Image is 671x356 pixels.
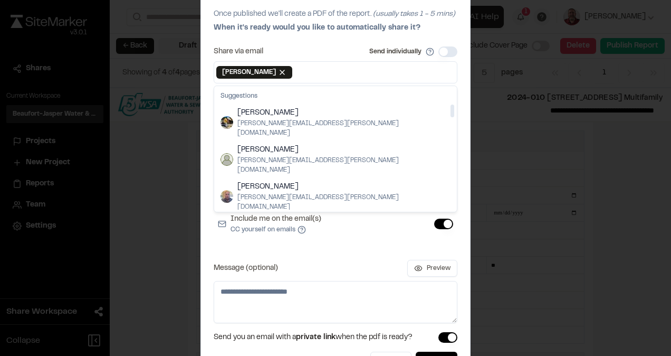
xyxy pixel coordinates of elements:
span: [PERSON_NAME] [237,181,450,193]
span: [PERSON_NAME][EMAIL_ADDRESS][PERSON_NAME][DOMAIN_NAME] [237,193,450,212]
label: Send individually [369,47,421,57]
img: Chris Ingolia [221,153,233,166]
img: Matthew Giambrone [221,190,233,203]
label: Include me on the email(s) [231,213,321,235]
div: Suggestions [216,88,455,104]
img: Victor Gaucin [221,116,233,129]
span: When it's ready would you like to automatically share it? [214,25,420,31]
span: [PERSON_NAME] [222,68,276,77]
button: Preview [407,260,457,277]
button: Include me on the email(s)CC yourself on emails [298,226,306,234]
span: [PERSON_NAME] [237,144,450,156]
span: [PERSON_NAME][EMAIL_ADDRESS][PERSON_NAME][DOMAIN_NAME] [237,156,450,175]
p: CC yourself on emails [231,225,321,235]
span: [PERSON_NAME][EMAIL_ADDRESS][PERSON_NAME][DOMAIN_NAME] [237,119,450,138]
label: Share via email [214,48,263,55]
label: Message (optional) [214,265,278,272]
p: Once published we'll create a PDF of the report. [214,8,457,20]
span: Send you an email with a when the pdf is ready? [214,332,413,343]
span: (usually takes 1 - 5 mins) [373,11,455,17]
span: [PERSON_NAME] [237,107,450,119]
div: Suggestions [214,86,457,212]
span: private link [296,334,335,341]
